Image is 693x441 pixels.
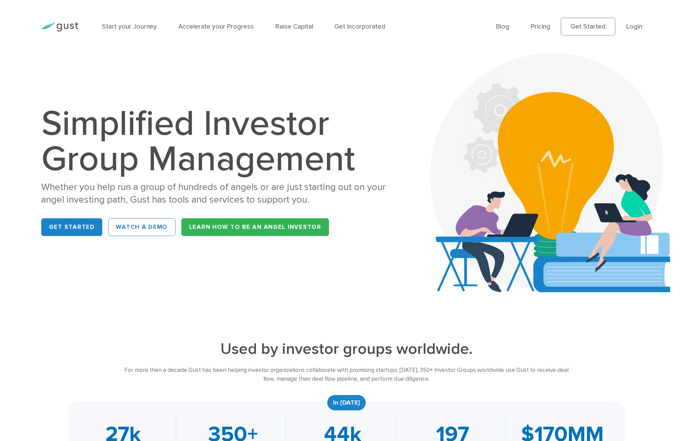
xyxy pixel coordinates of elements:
a: Raise Capital [275,22,313,30]
a: Blog [496,22,509,30]
img: Gust Logo [40,22,78,31]
div: In [DATE] [327,395,366,410]
div: For more than a decade Gust has been helping investor organizations collaborate with promising st... [124,366,570,383]
a: Accelerate your Progress [178,22,254,30]
h1: Simplified Investor Group Management [41,106,393,177]
div: Whether you help run a group of hundreds of angels or are just starting out on your angel investi... [41,181,393,206]
a: Get Started [561,18,615,35]
a: Get Incorporated [334,22,385,30]
h2: Used by investor groups worldwide. [124,340,570,358]
img: Aca 2023 Hero Bg [430,53,670,292]
a: Pricing [531,22,550,30]
a: Get Started [41,218,102,236]
a: Start your Journey [102,22,157,30]
a: WATCH A DEMO [108,218,176,236]
a: Login [626,22,642,30]
a: Learn How to be an Angel Investor [181,218,329,236]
